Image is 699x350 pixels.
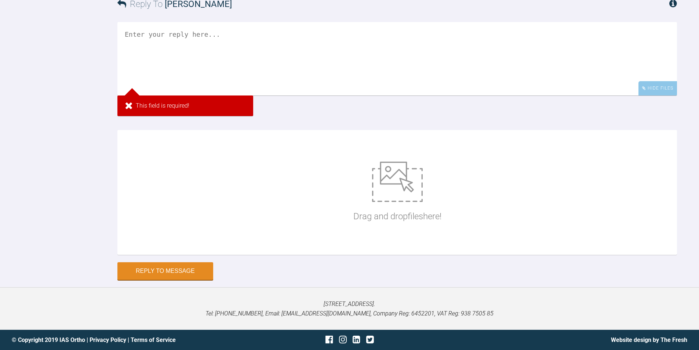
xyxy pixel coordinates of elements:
[12,299,687,318] p: [STREET_ADDRESS]. Tel: [PHONE_NUMBER], Email: [EMAIL_ADDRESS][DOMAIN_NAME], Company Reg: 6452201,...
[117,262,213,280] button: Reply to Message
[131,336,176,343] a: Terms of Service
[353,209,441,223] p: Drag and drop files here!
[12,335,237,345] div: © Copyright 2019 IAS Ortho | |
[117,95,253,116] div: This field is required!
[611,336,687,343] a: Website design by The Fresh
[90,336,126,343] a: Privacy Policy
[638,81,677,95] div: Hide Files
